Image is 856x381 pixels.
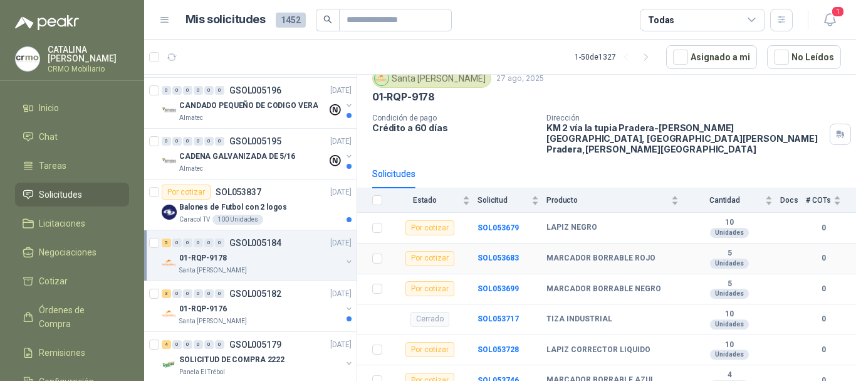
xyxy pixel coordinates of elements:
th: Producto [546,188,686,213]
b: 0 [806,222,841,234]
div: 0 [194,340,203,349]
p: KM 2 vía la tupia Pradera-[PERSON_NAME][GEOGRAPHIC_DATA], [GEOGRAPHIC_DATA][PERSON_NAME] Pradera ... [546,122,825,154]
div: Por cotizar [405,342,454,357]
p: CATALINA [PERSON_NAME] [48,45,129,63]
a: Remisiones [15,341,129,365]
b: TIZA INDUSTRIAL [546,314,612,325]
img: Company Logo [162,205,177,220]
div: Solicitudes [372,167,415,181]
div: 4 [162,340,171,349]
span: Licitaciones [39,217,85,230]
span: Cantidad [686,196,763,205]
div: 0 [183,289,192,298]
b: 10 [686,309,773,319]
div: 0 [172,239,182,247]
p: GSOL005184 [229,239,281,247]
p: Panela El Trébol [179,367,225,377]
a: Por cotizarSOL053837[DATE] Company LogoBalones de Futbol con 2 logosCaracol TV100 Unidades [144,180,357,230]
div: Unidades [710,319,749,330]
p: Santa [PERSON_NAME] [179,316,247,326]
b: 10 [686,340,773,350]
span: Cotizar [39,274,68,288]
div: 0 [162,86,171,95]
div: 0 [194,86,203,95]
a: Negociaciones [15,240,129,264]
b: LAPIZ NEGRO [546,223,597,233]
div: 100 Unidades [212,215,263,225]
div: Todas [648,13,674,27]
p: Caracol TV [179,215,210,225]
a: Licitaciones [15,212,129,235]
p: CADENA GALVANIZADA DE 5/16 [179,151,295,163]
b: 0 [806,313,841,325]
a: SOL053728 [478,345,519,354]
div: 0 [172,340,182,349]
p: Condición de pago [372,114,536,122]
span: 1 [831,6,845,18]
div: 0 [215,340,224,349]
span: Inicio [39,101,59,115]
span: Órdenes de Compra [39,303,117,331]
p: 01-RQP-9178 [372,90,435,104]
div: 0 [215,137,224,146]
span: Estado [390,196,460,205]
span: Solicitud [478,196,529,205]
a: 5 0 0 0 0 0 GSOL005184[DATE] Company Logo01-RQP-9178Santa [PERSON_NAME] [162,235,354,276]
span: Tareas [39,159,66,173]
img: Logo peakr [15,15,79,30]
p: [DATE] [330,288,352,300]
p: SOLICITUD DE COMPRA 2222 [179,354,284,366]
a: Tareas [15,154,129,178]
span: Solicitudes [39,188,82,201]
p: SOL053837 [216,188,261,196]
button: No Leídos [767,45,841,69]
div: Por cotizar [405,251,454,266]
span: Remisiones [39,346,85,360]
div: Unidades [710,228,749,238]
button: Asignado a mi [666,45,757,69]
img: Company Logo [162,255,177,271]
div: 0 [204,137,214,146]
div: 0 [215,239,224,247]
a: SOL053717 [478,314,519,323]
p: CANDADO PEQUEÑO DE CODIGO VERA [179,100,318,112]
div: Por cotizar [405,220,454,235]
img: Company Logo [162,357,177,372]
th: # COTs [806,188,856,213]
img: Company Logo [16,47,39,71]
b: LAPIZ CORRECTOR LIQUIDO [546,345,650,355]
span: 1452 [276,13,306,28]
div: 0 [204,340,214,349]
div: 0 [162,137,171,146]
b: 5 [686,279,773,289]
p: 01-RQP-9176 [179,303,227,315]
p: Almatec [179,113,203,123]
div: 0 [183,340,192,349]
div: 0 [204,86,214,95]
b: MARCADOR BORRABLE ROJO [546,254,655,264]
div: 0 [183,86,192,95]
span: Negociaciones [39,245,97,259]
p: 01-RQP-9178 [179,252,227,264]
a: Solicitudes [15,183,129,207]
div: 0 [194,289,203,298]
a: Cotizar [15,269,129,293]
h1: Mis solicitudes [185,11,266,29]
b: SOL053699 [478,284,519,293]
a: SOL053683 [478,254,519,262]
p: GSOL005196 [229,86,281,95]
p: CRMO Mobiliario [48,65,129,73]
a: Inicio [15,96,129,120]
a: 3 0 0 0 0 0 GSOL005182[DATE] Company Logo01-RQP-9176Santa [PERSON_NAME] [162,286,354,326]
b: 10 [686,218,773,228]
button: 1 [818,9,841,31]
p: GSOL005179 [229,340,281,349]
div: 3 [162,289,171,298]
a: 0 0 0 0 0 0 GSOL005196[DATE] Company LogoCANDADO PEQUEÑO DE CODIGO VERAAlmatec [162,83,354,123]
p: 27 ago, 2025 [496,73,544,85]
b: 5 [686,249,773,259]
p: [DATE] [330,186,352,198]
